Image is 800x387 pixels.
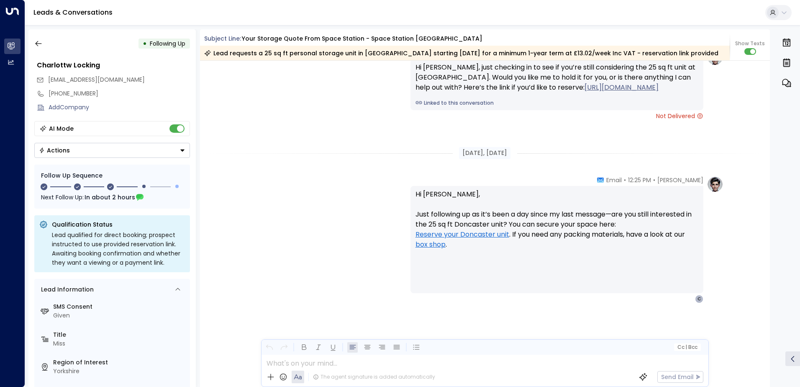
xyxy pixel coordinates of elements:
div: Next Follow Up: [41,193,183,202]
span: 12:25 PM [628,176,651,184]
p: Hi [PERSON_NAME], Just following up as it’s been a day since my last message—are you still intere... [415,189,698,260]
a: Reserve your Doncaster unit [415,230,509,240]
button: Redo [279,342,289,353]
span: Show Texts [735,40,765,47]
div: Lead qualified for direct booking; prospect instructed to use provided reservation link. Awaiting... [52,230,185,267]
div: C [695,295,703,303]
span: [EMAIL_ADDRESS][DOMAIN_NAME] [48,75,145,84]
p: Qualification Status [52,220,185,229]
label: Region of Interest [53,358,187,367]
span: • [624,176,626,184]
button: Undo [264,342,274,353]
span: • [653,176,655,184]
div: Your storage quote from Space Station - Space Station [GEOGRAPHIC_DATA] [242,34,482,43]
div: [DATE], [DATE] [459,147,510,159]
div: Lead requests a 25 sq ft personal storage unit in [GEOGRAPHIC_DATA] starting [DATE] for a minimum... [204,49,718,57]
span: Cc Bcc [677,344,697,350]
div: AddCompany [49,103,190,112]
a: [URL][DOMAIN_NAME] [585,83,659,93]
div: Button group with a nested menu [34,143,190,158]
span: In about 2 hours [85,193,135,202]
span: Email [606,176,622,184]
span: Not Delivered [656,112,703,120]
a: Leads & Conversations [33,8,113,17]
button: Cc|Bcc [674,343,700,351]
label: Title [53,330,187,339]
div: • [143,36,147,51]
div: AI Mode [49,124,74,133]
img: profile-logo.png [707,176,723,193]
span: | [685,344,687,350]
span: Following Up [150,39,185,48]
label: SMS Consent [53,302,187,311]
a: box shop [415,240,446,250]
div: The agent signature is added automatically [313,373,435,381]
div: Yorkshire [53,367,187,376]
button: Actions [34,143,190,158]
div: Hi [PERSON_NAME], just checking in to see if you’re still considering the 25 sq ft unit at [GEOGR... [415,62,698,93]
div: Lead Information [38,285,94,294]
span: Subject Line: [204,34,241,43]
a: Linked to this conversation [415,99,698,107]
div: Actions [39,147,70,154]
div: [PHONE_NUMBER] [49,89,190,98]
div: Follow Up Sequence [41,171,183,180]
div: Miss [53,339,187,348]
div: Charlottw Locking [37,60,190,70]
span: [PERSON_NAME] [657,176,703,184]
div: Given [53,311,187,320]
span: charrouty@gmail.com [48,75,145,84]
